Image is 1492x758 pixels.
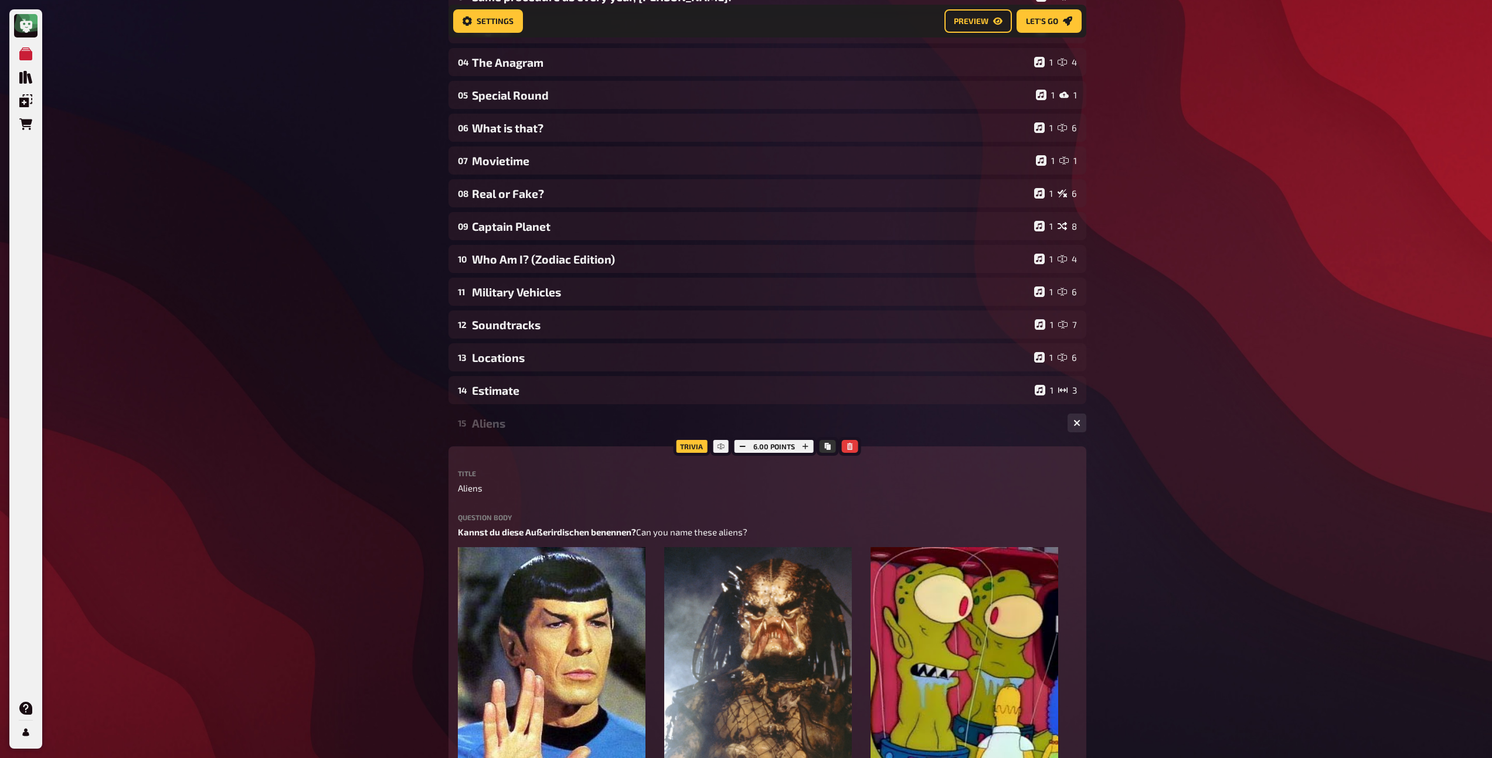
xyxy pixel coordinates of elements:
[472,121,1029,135] div: What is that?
[472,351,1029,364] div: Locations
[1034,188,1053,199] div: 1
[458,470,1077,477] label: Title
[1058,122,1077,133] div: 6
[458,286,467,297] div: 11
[458,418,467,428] div: 15
[636,527,747,537] span: Can you name these aliens?
[1034,286,1053,297] div: 1
[472,384,1030,397] div: Estimate
[1058,254,1077,264] div: 4
[1034,122,1053,133] div: 1
[1035,385,1053,395] div: 1
[458,527,636,537] span: Kannst du diese Außerirdischen benennen?
[458,254,467,264] div: 10
[458,122,467,133] div: 06
[472,285,1029,299] div: Military Vehicles
[1034,352,1053,363] div: 1
[458,385,467,395] div: 14
[472,252,1029,266] div: Who Am I? (Zodiac Edition)
[1059,90,1077,100] div: 1
[673,437,710,456] div: Trivia
[458,319,467,330] div: 12
[954,17,988,25] span: Preview
[1058,188,1077,199] div: 6
[1034,254,1053,264] div: 1
[472,416,1058,430] div: Aliens
[1058,57,1077,67] div: 4
[1058,319,1077,330] div: 7
[1058,385,1077,395] div: 3
[944,9,1012,33] button: Preview
[1034,57,1053,67] div: 1
[458,155,467,166] div: 07
[472,318,1030,332] div: Soundtracks
[458,90,467,100] div: 05
[1036,155,1055,166] div: 1
[1017,9,1082,33] button: Let's go
[458,514,1077,521] label: Question body
[458,221,467,231] div: 09
[453,9,523,33] button: Settings
[472,56,1029,69] div: The Anagram
[732,437,817,456] div: 6.00 points
[472,154,1031,168] div: Movietime
[472,220,1029,233] div: Captain Planet
[458,57,467,67] div: 04
[1026,17,1058,25] span: Let's go
[1036,90,1055,100] div: 1
[1035,319,1053,330] div: 1
[820,440,836,453] button: Copy
[472,187,1029,200] div: Real or Fake?
[477,17,514,25] span: Settings
[1058,286,1077,297] div: 6
[1059,155,1077,166] div: 1
[458,482,482,495] span: Aliens
[1058,221,1077,231] div: 8
[472,88,1031,102] div: Special Round
[458,352,467,363] div: 13
[1034,221,1053,231] div: 1
[1058,352,1077,363] div: 6
[458,188,467,199] div: 08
